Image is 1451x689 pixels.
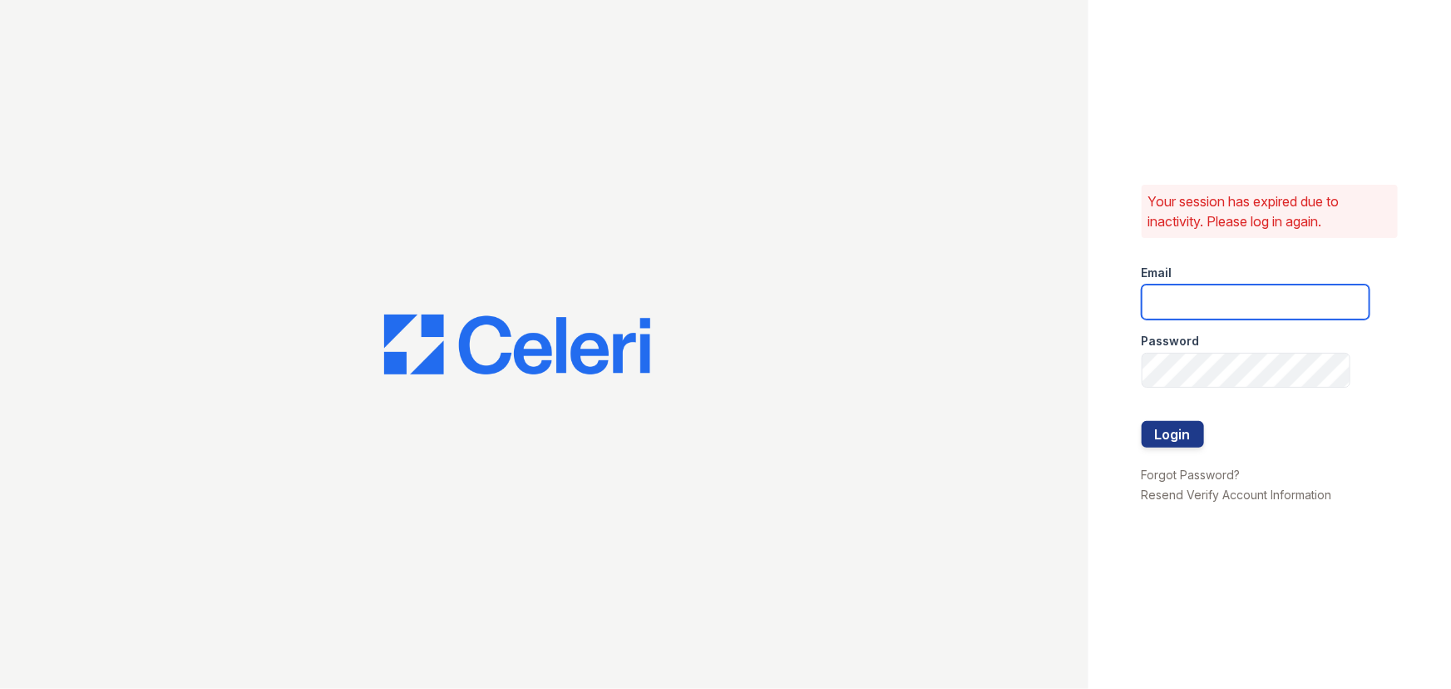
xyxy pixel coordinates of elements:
[1142,468,1241,482] a: Forgot Password?
[1142,333,1200,349] label: Password
[384,315,650,374] img: CE_Logo_Blue-a8612792a0a2168367f1c8372b55b34899dd931a85d93a1a3d3e32e68fde9ad4.png
[1142,265,1172,281] label: Email
[1142,488,1332,502] a: Resend Verify Account Information
[1148,191,1391,231] p: Your session has expired due to inactivity. Please log in again.
[1142,421,1204,448] button: Login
